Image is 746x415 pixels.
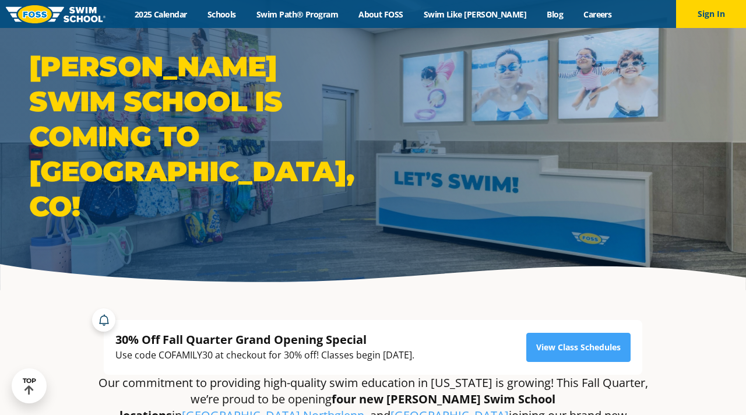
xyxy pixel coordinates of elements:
div: Use code COFAMILY30 at checkout for 30% off! Classes begin [DATE]. [115,347,414,363]
div: 30% Off Fall Quarter Grand Opening Special [115,332,414,347]
h1: [PERSON_NAME] Swim School is coming to [GEOGRAPHIC_DATA], CO! [29,49,367,224]
a: Schools [197,9,246,20]
a: Blog [537,9,573,20]
a: About FOSS [349,9,414,20]
a: Swim Like [PERSON_NAME] [413,9,537,20]
a: 2025 Calendar [124,9,197,20]
div: TOP [23,377,36,395]
a: Swim Path® Program [246,9,348,20]
a: View Class Schedules [526,333,631,362]
img: FOSS Swim School Logo [6,5,105,23]
a: Careers [573,9,622,20]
